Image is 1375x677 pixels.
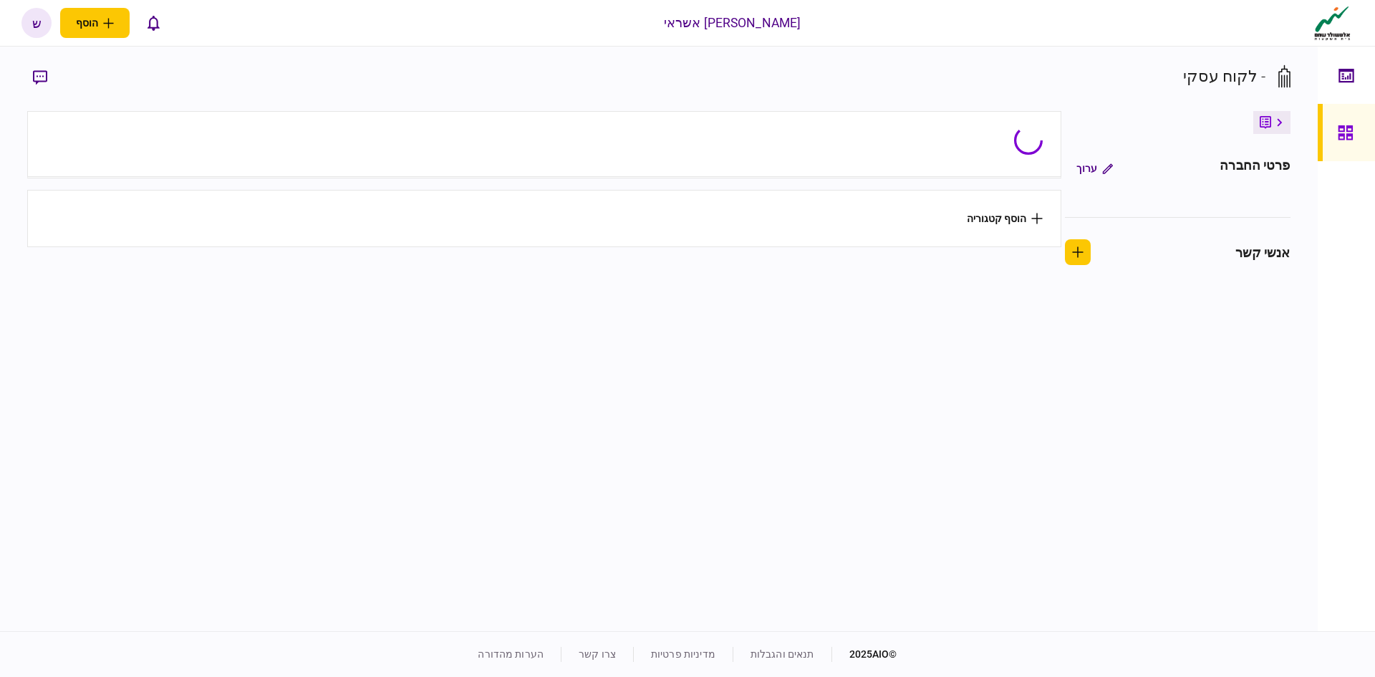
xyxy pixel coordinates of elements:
button: פתח רשימת התראות [138,8,168,38]
a: תנאים והגבלות [751,648,814,660]
a: צרו קשר [579,648,616,660]
button: פתח תפריט להוספת לקוח [60,8,130,38]
a: מדיניות פרטיות [651,648,715,660]
div: - לקוח עסקי [1183,64,1265,88]
div: אנשי קשר [1235,243,1290,262]
a: הערות מהדורה [478,648,544,660]
button: ש [21,8,52,38]
div: [PERSON_NAME] אשראי [664,14,801,32]
button: הוסף קטגוריה [967,213,1043,224]
div: פרטי החברה [1220,155,1290,181]
button: ערוך [1065,155,1124,181]
img: client company logo [1311,5,1354,41]
div: © 2025 AIO [831,647,897,662]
